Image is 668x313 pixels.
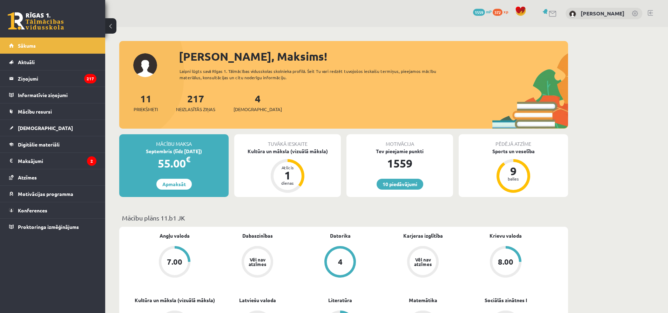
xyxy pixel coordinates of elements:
a: [PERSON_NAME] [581,10,625,17]
i: 217 [84,74,96,83]
span: € [186,154,190,164]
a: Kultūra un māksla (vizuālā māksla) [135,297,215,304]
a: Karjeras izglītība [403,232,443,239]
a: 4[DEMOGRAPHIC_DATA] [234,92,282,113]
div: 9 [503,165,524,177]
a: Vēl nav atzīmes [382,246,464,279]
div: Tuvākā ieskaite [234,134,341,148]
span: Motivācijas programma [18,191,73,197]
a: Motivācijas programma [9,186,96,202]
a: Kultūra un māksla (vizuālā māksla) Atlicis 1 dienas [234,148,341,194]
a: Aktuāli [9,54,96,70]
div: 4 [338,258,343,266]
a: Rīgas 1. Tālmācības vidusskola [8,12,64,30]
span: Proktoringa izmēģinājums [18,224,79,230]
div: [PERSON_NAME], Maksims! [179,48,568,65]
div: Atlicis [277,165,298,170]
a: 1559 mP [473,9,492,14]
a: Latviešu valoda [239,297,276,304]
div: Vēl nav atzīmes [248,257,267,266]
a: 4 [299,246,382,279]
img: Maksims Ancāns [569,11,576,18]
div: dienas [277,181,298,185]
div: Pēdējā atzīme [459,134,568,148]
a: Vēl nav atzīmes [216,246,299,279]
p: Mācību plāns 11.b1 JK [122,213,565,223]
span: 372 [493,9,502,16]
div: Kultūra un māksla (vizuālā māksla) [234,148,341,155]
a: 8.00 [464,246,547,279]
div: Mācību maksa [119,134,229,148]
a: Digitālie materiāli [9,136,96,152]
a: Datorika [330,232,351,239]
a: Atzīmes [9,169,96,185]
div: 7.00 [167,258,182,266]
div: balles [503,177,524,181]
i: 2 [87,156,96,166]
div: 8.00 [498,258,513,266]
a: Sports un veselība 9 balles [459,148,568,194]
a: Sociālās zinātnes I [485,297,527,304]
div: 1 [277,170,298,181]
span: [DEMOGRAPHIC_DATA] [234,106,282,113]
span: mP [486,9,492,14]
span: Atzīmes [18,174,37,181]
a: Krievu valoda [490,232,522,239]
a: Dabaszinības [242,232,273,239]
span: Sākums [18,42,36,49]
span: Konferences [18,207,47,213]
span: Digitālie materiāli [18,141,60,148]
a: Sākums [9,38,96,54]
a: Proktoringa izmēģinājums [9,219,96,235]
a: 11Priekšmeti [134,92,158,113]
a: 372 xp [493,9,512,14]
div: Tev pieejamie punkti [346,148,453,155]
div: Laipni lūgts savā Rīgas 1. Tālmācības vidusskolas skolnieka profilā. Šeit Tu vari redzēt tuvojošo... [180,68,449,81]
legend: Maksājumi [18,153,96,169]
span: Priekšmeti [134,106,158,113]
div: Sports un veselība [459,148,568,155]
a: Literatūra [328,297,352,304]
a: Matemātika [409,297,437,304]
a: Ziņojumi217 [9,70,96,87]
a: Konferences [9,202,96,218]
a: 7.00 [133,246,216,279]
a: Informatīvie ziņojumi [9,87,96,103]
span: Neizlasītās ziņas [176,106,215,113]
span: Aktuāli [18,59,35,65]
div: 1559 [346,155,453,172]
div: Motivācija [346,134,453,148]
span: 1559 [473,9,485,16]
div: 55.00 [119,155,229,172]
a: 217Neizlasītās ziņas [176,92,215,113]
a: [DEMOGRAPHIC_DATA] [9,120,96,136]
legend: Informatīvie ziņojumi [18,87,96,103]
span: Mācību resursi [18,108,52,115]
legend: Ziņojumi [18,70,96,87]
a: 10 piedāvājumi [377,179,423,190]
a: Apmaksāt [156,179,192,190]
a: Maksājumi2 [9,153,96,169]
span: xp [504,9,508,14]
div: Vēl nav atzīmes [413,257,433,266]
a: Mācību resursi [9,103,96,120]
a: Angļu valoda [160,232,190,239]
div: Septembris (līdz [DATE]) [119,148,229,155]
span: [DEMOGRAPHIC_DATA] [18,125,73,131]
